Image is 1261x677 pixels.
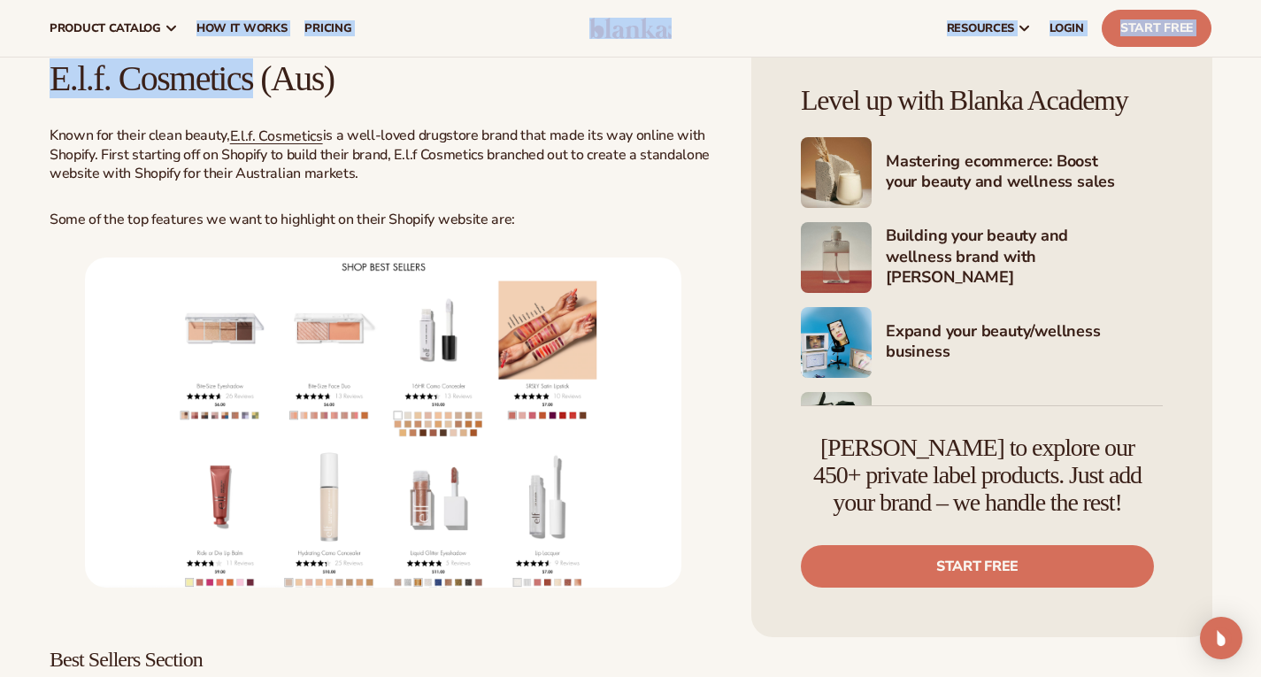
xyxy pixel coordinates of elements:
a: Shopify Image 5 Mastering ecommerce: Boost your beauty and wellness sales [801,137,1163,208]
img: Shopify Image 8 [801,392,872,463]
h2: E.l.f. Cosmetics (Aus) [50,59,717,98]
p: Known for their clean beauty, is a well-loved drugstore brand that made its way online with Shopi... [50,127,717,182]
span: product catalog [50,21,161,35]
a: E.l.f. Cosmetics [230,127,323,146]
img: e.l.f. beauty page [85,258,681,587]
span: How It Works [196,21,288,35]
h4: [PERSON_NAME] to explore our 450+ private label products. Just add your brand – we handle the rest! [801,435,1154,516]
a: Blanka Brand Signup – 6 Best Shopify Themes [85,258,681,587]
span: pricing [304,21,351,35]
img: Shopify Image 5 [801,137,872,208]
img: logo [589,18,673,39]
h4: Expand your beauty/wellness business [886,321,1163,365]
h4: Building your beauty and wellness brand with [PERSON_NAME] [886,226,1163,289]
span: LOGIN [1050,21,1084,35]
p: Some of the top features we want to highlight on their Shopify website are: [50,211,717,229]
div: Open Intercom Messenger [1200,617,1242,659]
h4: Mastering ecommerce: Boost your beauty and wellness sales [886,151,1163,195]
span: resources [947,21,1014,35]
h3: Best Sellers Section [50,648,717,671]
img: Shopify Image 7 [801,307,872,378]
h4: Level up with Blanka Academy [801,85,1163,116]
img: Shopify Image 6 [801,222,872,293]
a: Shopify Image 8 Marketing your beauty and wellness brand 101 [801,392,1163,463]
a: Start free [801,545,1154,588]
a: Shopify Image 7 Expand your beauty/wellness business [801,307,1163,378]
a: Start Free [1102,10,1211,47]
a: Shopify Image 6 Building your beauty and wellness brand with [PERSON_NAME] [801,222,1163,293]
